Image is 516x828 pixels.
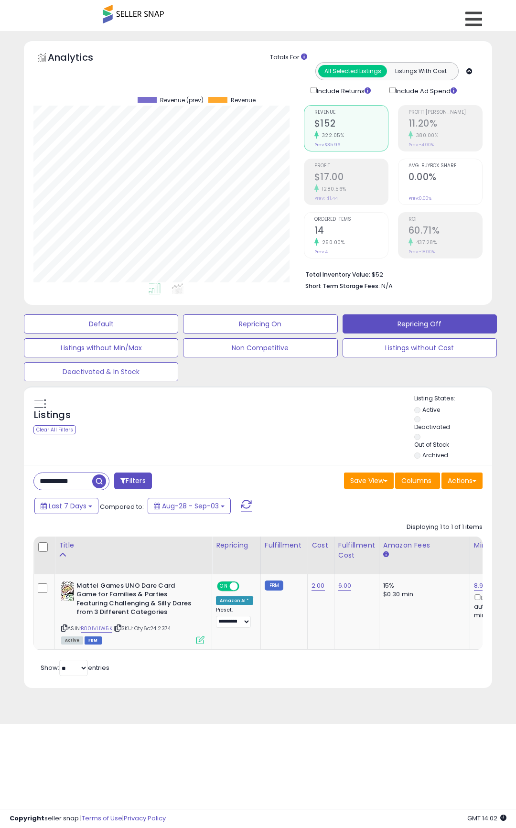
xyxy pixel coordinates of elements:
[343,338,497,357] button: Listings without Cost
[312,540,330,550] div: Cost
[303,85,382,96] div: Include Returns
[344,473,394,489] button: Save View
[401,476,431,485] span: Columns
[408,217,482,222] span: ROI
[216,607,253,628] div: Preset:
[387,65,455,77] button: Listings With Cost
[24,314,178,333] button: Default
[314,142,340,148] small: Prev: $35.96
[216,540,257,550] div: Repricing
[408,249,435,255] small: Prev: -18.00%
[383,590,462,599] div: $0.30 min
[34,498,98,514] button: Last 7 Days
[314,249,328,255] small: Prev: 4
[76,581,193,619] b: Mattel Games UNO Dare Card Game for Families & Parties Featuring Challenging & Silly Dares from 3...
[81,624,112,633] a: B00IVLIW5K
[305,282,380,290] b: Short Term Storage Fees:
[231,97,256,104] span: Revenue
[408,118,482,131] h2: 11.20%
[314,217,388,222] span: Ordered Items
[265,581,283,591] small: FBM
[48,51,112,66] h5: Analytics
[218,582,230,590] span: ON
[162,501,219,511] span: Aug-28 - Sep-03
[61,581,74,601] img: 51lEggQZIGL._SL40_.jpg
[319,239,345,246] small: 250.00%
[338,540,375,560] div: Fulfillment Cost
[408,163,482,169] span: Avg. Buybox Share
[33,425,76,434] div: Clear All Filters
[408,110,482,115] span: Profit [PERSON_NAME]
[408,142,434,148] small: Prev: -4.00%
[216,596,253,605] div: Amazon AI *
[319,185,346,193] small: 1280.56%
[441,473,483,489] button: Actions
[160,97,204,104] span: Revenue (prev)
[265,540,303,550] div: Fulfillment
[314,110,388,115] span: Revenue
[381,281,393,290] span: N/A
[413,239,437,246] small: 437.28%
[318,65,387,77] button: All Selected Listings
[312,581,325,591] a: 2.00
[59,540,208,550] div: Title
[413,132,439,139] small: 380.00%
[383,581,462,590] div: 15%
[183,314,337,333] button: Repricing On
[100,502,144,511] span: Compared to:
[85,636,102,645] span: FBM
[24,338,178,357] button: Listings without Min/Max
[343,314,497,333] button: Repricing Off
[305,268,475,280] li: $52
[319,132,344,139] small: 322.05%
[314,172,388,184] h2: $17.00
[383,540,466,550] div: Amazon Fees
[114,473,151,489] button: Filters
[34,409,71,422] h5: Listings
[314,118,388,131] h2: $152
[314,195,338,201] small: Prev: -$1.44
[474,581,487,591] a: 8.99
[408,195,431,201] small: Prev: 0.00%
[49,501,86,511] span: Last 7 Days
[183,338,337,357] button: Non Competitive
[41,663,109,672] span: Show: entries
[407,523,483,532] div: Displaying 1 to 1 of 1 items
[24,362,178,381] button: Deactivated & In Stock
[148,498,231,514] button: Aug-28 - Sep-03
[314,225,388,238] h2: 14
[238,582,253,590] span: OFF
[414,441,449,449] label: Out of Stock
[61,636,83,645] span: All listings currently available for purchase on Amazon
[270,53,485,62] div: Totals For
[408,172,482,184] h2: 0.00%
[414,394,492,403] p: Listing States:
[414,423,450,431] label: Deactivated
[305,270,370,279] b: Total Inventory Value:
[114,624,171,632] span: | SKU: Oty6c24 2374
[61,581,204,644] div: ASIN:
[338,581,352,591] a: 6.00
[422,451,448,459] label: Archived
[383,550,389,559] small: Amazon Fees.
[382,85,472,96] div: Include Ad Spend
[314,163,388,169] span: Profit
[422,406,440,414] label: Active
[408,225,482,238] h2: 60.71%
[395,473,440,489] button: Columns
